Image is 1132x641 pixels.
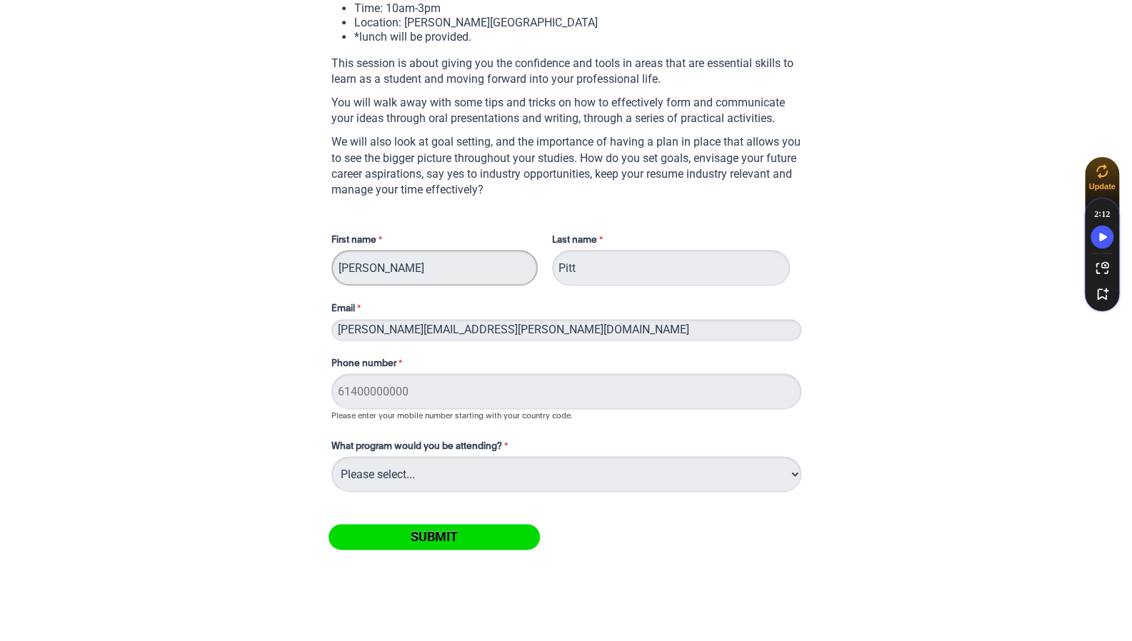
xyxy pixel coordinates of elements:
label: First name [331,233,386,251]
label: What program would you be attending? [331,440,805,457]
input: Email [331,319,801,340]
input: First name [331,250,538,286]
input: Last name [552,250,790,286]
label: Last name [552,233,606,251]
span: Location: [PERSON_NAME][GEOGRAPHIC_DATA] [354,16,598,29]
label: Phone number [331,357,424,374]
span: Time: 10am-3pm [354,1,441,15]
span: *lunch will be provided. [354,30,471,44]
span: You will walk away with some tips and tricks on how to effectively form and communicate your idea... [331,96,788,125]
span: We will also look at goal setting, and the importance of having a plan in place that allows you t... [331,135,803,196]
label: Email [331,302,538,319]
select: What program would you be attending? [331,456,801,492]
span: Please enter your mobile number starting with your country code. [331,412,573,420]
input: Phone number [331,373,801,409]
span: This session is about giving you the confidence and tools in areas that are essential skills to l... [331,56,796,86]
input: Submit [329,524,540,550]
